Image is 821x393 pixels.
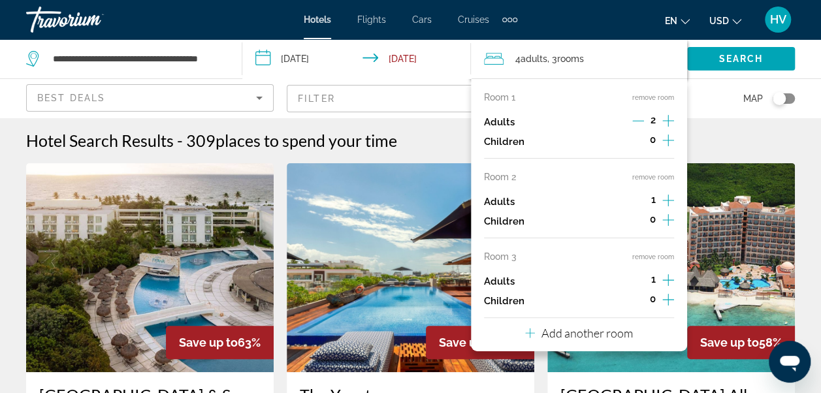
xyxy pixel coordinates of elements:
span: en [665,16,677,26]
button: Increment adults [662,272,674,291]
p: Adults [484,276,515,287]
button: Decrement children [632,213,643,229]
p: Room 3 [484,251,517,262]
span: Save up to [439,336,498,349]
span: Search [719,54,764,64]
h1: Hotel Search Results [26,131,174,150]
p: Room 2 [484,172,516,182]
span: 1 [651,195,656,205]
span: , 3 [547,50,584,68]
span: rooms [557,54,584,64]
button: Change language [665,11,690,30]
button: Travelers: 4 adults, 0 children [471,39,687,78]
span: HV [770,13,786,26]
p: Adults [484,196,515,208]
button: Decrement adults [633,194,645,210]
p: Children [484,216,524,227]
span: Save up to [700,336,759,349]
button: Toggle map [763,93,795,104]
button: Decrement adults [633,274,645,289]
button: Decrement children [632,134,643,149]
button: Increment adults [662,112,674,132]
p: Adults [484,117,515,128]
span: 0 [650,214,656,225]
a: Travorium [26,3,157,37]
img: Hotel image [287,163,534,372]
span: USD [709,16,729,26]
button: remove room [632,93,674,102]
a: Hotels [304,14,331,25]
button: Extra navigation items [502,9,517,30]
button: User Menu [761,6,795,33]
a: Cars [412,14,432,25]
iframe: Button to launch messaging window [769,341,811,383]
button: Decrement adults [632,114,644,130]
span: Adults [521,54,547,64]
button: remove room [632,173,674,181]
span: 0 [650,294,656,304]
span: 0 [650,134,656,145]
span: - [177,131,183,150]
span: 2 [651,115,656,125]
button: Increment children [662,212,674,231]
button: Filter [287,84,534,113]
h2: 309 [186,131,397,150]
span: 4 [515,50,547,68]
p: Children [484,296,524,307]
div: 60% [426,326,534,359]
a: Flights [357,14,386,25]
div: 58% [687,326,795,359]
span: Map [743,89,763,108]
button: Add another room [525,318,633,345]
span: 1 [651,274,656,285]
mat-select: Sort by [37,90,263,106]
span: Best Deals [37,93,105,103]
button: Change currency [709,11,741,30]
a: Cruises [458,14,489,25]
div: 63% [166,326,274,359]
button: Check-in date: Dec 23, 2025 Check-out date: Dec 30, 2025 [242,39,472,78]
p: Add another room [541,326,633,340]
button: Search [687,47,795,71]
img: Hotel image [26,163,274,372]
span: places to spend your time [216,131,397,150]
p: Room 1 [484,92,515,102]
button: Increment adults [662,192,674,212]
button: Increment children [662,291,674,311]
span: Save up to [179,336,238,349]
button: Decrement children [632,293,643,309]
p: Children [484,136,524,148]
button: Increment children [662,132,674,151]
button: remove room [632,253,674,261]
